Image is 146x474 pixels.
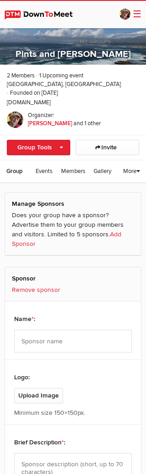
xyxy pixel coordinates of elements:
[14,330,132,352] input: Sponsor name
[12,267,134,290] h2: Sponsor
[7,98,139,107] span: [DOMAIN_NAME]
[80,38,111,45] span: My Groups
[14,308,132,330] div: Name :
[12,193,134,215] h2: Manage Sponsors
[58,160,88,183] a: Members
[14,367,132,388] div: Logo:
[76,140,139,155] a: Invite
[12,286,60,294] a: Remove sponsor
[28,120,72,127] span: [PERSON_NAME]
[36,71,83,80] span: 1 Upcoming event
[88,160,117,183] a: Gallery
[5,10,82,20] img: DownToMeet
[28,112,54,119] b: Organizer:
[7,140,70,155] a: Group Tools
[73,120,101,127] span: and 1 other
[7,71,35,80] span: 2 Members
[29,160,58,183] a: Events
[14,432,132,453] div: Brief Description :
[28,120,101,127] a: Organizer: [PERSON_NAME] and 1 other
[36,168,52,175] span: Events
[7,80,121,89] span: [GEOGRAPHIC_DATA], [GEOGRAPHIC_DATA]
[7,112,23,128] img: Jim Stewart
[6,168,23,175] span: Group
[7,89,58,97] span: Founded on [DATE]
[120,160,144,184] a: More
[12,210,134,255] p: Does your group have a sponsor? Advertise them to your group members and visitors. Limited to 5 s...
[94,168,111,175] span: Gallery
[61,168,85,175] span: Members
[133,9,141,20] span: ☰
[14,408,132,418] p: Minimum size 150×150px.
